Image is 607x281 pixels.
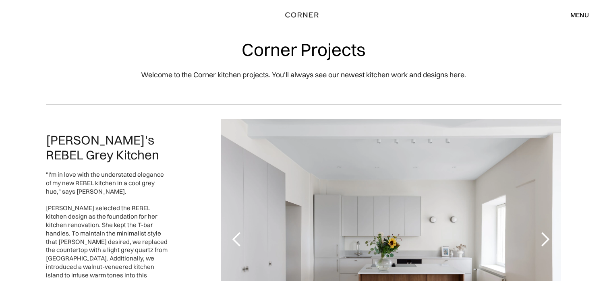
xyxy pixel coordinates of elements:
a: home [282,10,325,20]
div: menu [562,8,589,22]
h2: [PERSON_NAME]'s REBEL Grey Kitchen [46,132,168,163]
div: menu [570,12,589,18]
p: Welcome to the Corner kitchen projects. You'll always see our newest kitchen work and designs here. [141,69,466,80]
h1: Corner Projects [242,40,366,59]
